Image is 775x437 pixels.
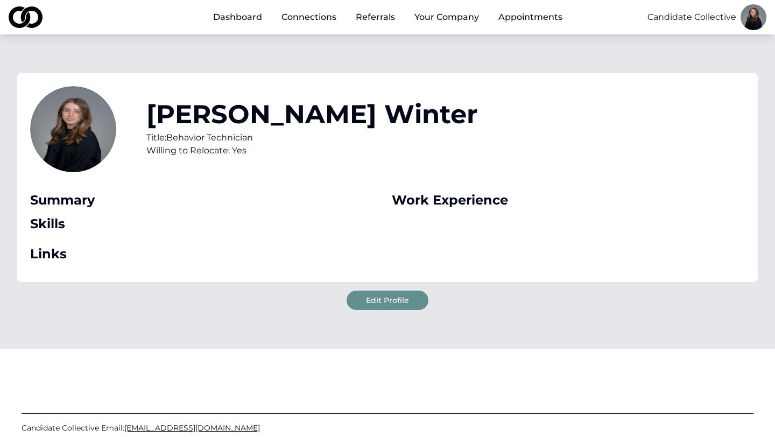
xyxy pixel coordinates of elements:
[30,245,383,263] div: Links
[205,6,271,28] a: Dashboard
[406,6,488,28] button: Your Company
[347,291,428,310] button: Edit Profile
[647,11,736,24] button: Candidate Collective
[146,101,478,127] h1: [PERSON_NAME] Winter
[22,422,753,433] a: Candidate Collective Email:[EMAIL_ADDRESS][DOMAIN_NAME]
[741,4,766,30] img: 0df83d02-6c0c-435a-9bc9-ceb2b82e77c7-picture-profile_picture.png
[9,6,43,28] img: logo
[146,131,478,144] div: Title: Behavior Technician
[124,423,260,433] span: [EMAIL_ADDRESS][DOMAIN_NAME]
[273,6,345,28] a: Connections
[392,192,745,209] div: Work Experience
[30,215,383,232] div: Skills
[205,6,571,28] nav: Main
[146,144,478,157] div: Willing to Relocate: Yes
[347,6,404,28] a: Referrals
[490,6,571,28] a: Appointments
[30,86,116,172] img: 0df83d02-6c0c-435a-9bc9-ceb2b82e77c7-picture-profile_picture.png
[30,192,383,209] div: Summary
